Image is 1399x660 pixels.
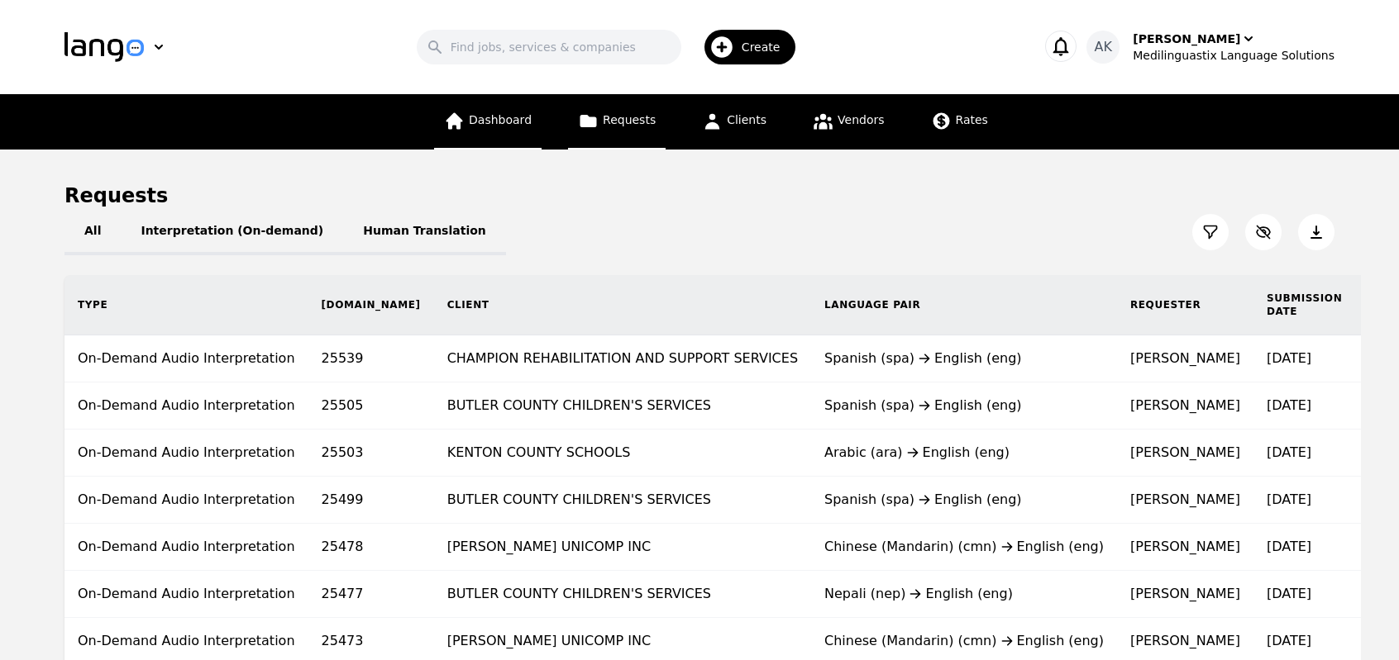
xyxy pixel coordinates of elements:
[956,113,988,126] span: Rates
[742,39,792,55] span: Create
[434,571,811,618] td: BUTLER COUNTY CHILDREN'S SERVICES
[1253,275,1355,335] th: Submission Date
[64,275,308,335] th: Type
[1267,350,1311,366] time: [DATE]
[568,94,666,150] a: Requests
[1267,586,1311,601] time: [DATE]
[603,113,656,126] span: Requests
[64,209,121,255] button: All
[838,113,884,126] span: Vendors
[1086,31,1335,64] button: AK[PERSON_NAME]Medilinguastix Language Solutions
[434,382,811,430] td: BUTLER COUNTY CHILDREN'S SERVICES
[308,477,434,524] td: 25499
[1117,571,1253,618] td: [PERSON_NAME]
[811,275,1117,335] th: Language Pair
[824,443,1104,463] div: Arabic (ara) English (eng)
[308,382,434,430] td: 25505
[434,524,811,571] td: [PERSON_NAME] UNICOMP INC
[1117,477,1253,524] td: [PERSON_NAME]
[434,477,811,524] td: BUTLER COUNTY CHILDREN'S SERVICES
[434,430,811,477] td: KENTON COUNTY SCHOOLS
[1133,47,1335,64] div: Medilinguastix Language Solutions
[308,275,434,335] th: [DOMAIN_NAME]
[469,113,532,126] span: Dashboard
[64,335,308,382] td: On-Demand Audio Interpretation
[64,524,308,571] td: On-Demand Audio Interpretation
[1095,37,1112,57] span: AK
[824,537,1104,557] div: Chinese (Mandarin) (cmn) English (eng)
[434,335,811,382] td: CHAMPION REHABILITATION AND SUPPORT SERVICES
[1245,214,1282,250] button: Customize Column View
[64,183,168,209] h1: Requests
[308,524,434,571] td: 25478
[1267,397,1311,413] time: [DATE]
[1117,524,1253,571] td: [PERSON_NAME]
[803,94,894,150] a: Vendors
[64,32,144,62] img: Logo
[64,477,308,524] td: On-Demand Audio Interpretation
[824,349,1104,368] div: Spanish (spa) English (eng)
[64,382,308,430] td: On-Demand Audio Interpretation
[1133,31,1240,47] div: [PERSON_NAME]
[308,430,434,477] td: 25503
[824,490,1104,510] div: Spanish (spa) English (eng)
[417,30,681,64] input: Find jobs, services & companies
[434,94,542,150] a: Dashboard
[308,571,434,618] td: 25477
[1267,444,1311,460] time: [DATE]
[1192,214,1229,250] button: Filter
[1267,539,1311,554] time: [DATE]
[824,584,1104,604] div: Nepali (nep) English (eng)
[343,209,506,255] button: Human Translation
[308,335,434,382] td: 25539
[1267,491,1311,507] time: [DATE]
[1117,335,1253,382] td: [PERSON_NAME]
[64,571,308,618] td: On-Demand Audio Interpretation
[434,275,811,335] th: Client
[64,430,308,477] td: On-Demand Audio Interpretation
[1117,382,1253,430] td: [PERSON_NAME]
[921,94,998,150] a: Rates
[1298,214,1335,250] button: Export Jobs
[681,23,806,71] button: Create
[1117,275,1253,335] th: Requester
[121,209,343,255] button: Interpretation (On-demand)
[1117,430,1253,477] td: [PERSON_NAME]
[824,396,1104,415] div: Spanish (spa) English (eng)
[1267,633,1311,648] time: [DATE]
[692,94,776,150] a: Clients
[727,113,766,126] span: Clients
[824,631,1104,651] div: Chinese (Mandarin) (cmn) English (eng)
